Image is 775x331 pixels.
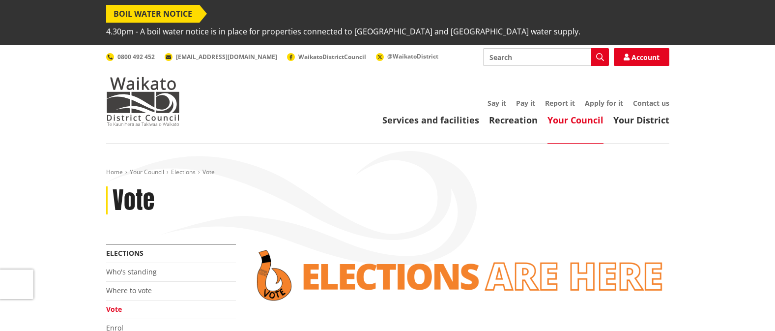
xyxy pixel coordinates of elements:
[113,186,154,215] h1: Vote
[547,114,603,126] a: Your Council
[165,53,277,61] a: [EMAIL_ADDRESS][DOMAIN_NAME]
[106,5,200,23] span: BOIL WATER NOTICE
[106,248,144,258] a: Elections
[298,53,366,61] span: WaikatoDistrictCouncil
[106,168,123,176] a: Home
[106,304,122,314] a: Vote
[614,48,669,66] a: Account
[483,48,609,66] input: Search input
[106,286,152,295] a: Where to vote
[376,52,438,60] a: @WaikatoDistrict
[106,168,669,177] nav: breadcrumb
[287,53,366,61] a: WaikatoDistrictCouncil
[613,114,669,126] a: Your District
[117,53,155,61] span: 0800 492 452
[171,168,196,176] a: Elections
[130,168,164,176] a: Your Council
[106,53,155,61] a: 0800 492 452
[633,98,669,108] a: Contact us
[106,23,580,40] span: 4.30pm - A boil water notice is in place for properties connected to [GEOGRAPHIC_DATA] and [GEOGR...
[251,244,669,307] img: Vote banner transparent
[382,114,479,126] a: Services and facilities
[202,168,215,176] span: Vote
[488,98,506,108] a: Say it
[176,53,277,61] span: [EMAIL_ADDRESS][DOMAIN_NAME]
[106,267,157,276] a: Who's standing
[489,114,538,126] a: Recreation
[387,52,438,60] span: @WaikatoDistrict
[545,98,575,108] a: Report it
[106,77,180,126] img: Waikato District Council - Te Kaunihera aa Takiwaa o Waikato
[585,98,623,108] a: Apply for it
[516,98,535,108] a: Pay it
